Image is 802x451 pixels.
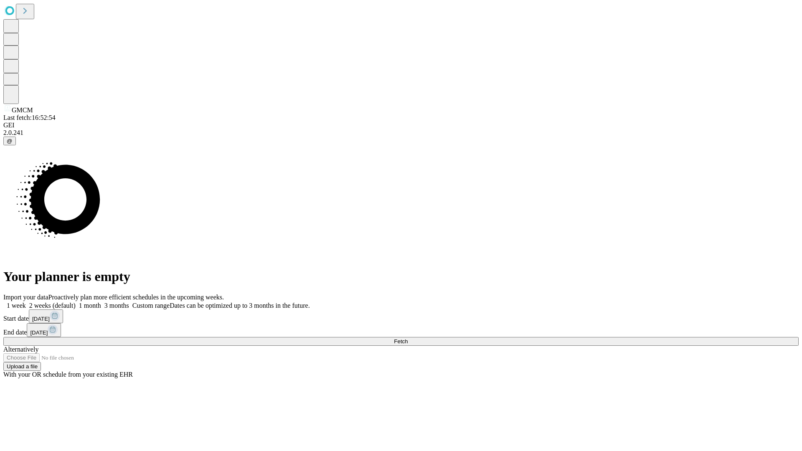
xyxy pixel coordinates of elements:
[79,302,101,309] span: 1 month
[32,316,50,322] span: [DATE]
[3,294,48,301] span: Import your data
[29,302,76,309] span: 2 weeks (default)
[3,337,799,346] button: Fetch
[3,269,799,284] h1: Your planner is empty
[30,329,48,336] span: [DATE]
[3,371,133,378] span: With your OR schedule from your existing EHR
[3,114,56,121] span: Last fetch: 16:52:54
[170,302,310,309] span: Dates can be optimized up to 3 months in the future.
[3,362,41,371] button: Upload a file
[104,302,129,309] span: 3 months
[27,323,61,337] button: [DATE]
[132,302,170,309] span: Custom range
[12,106,33,114] span: GMCM
[3,309,799,323] div: Start date
[3,137,16,145] button: @
[3,122,799,129] div: GEI
[3,323,799,337] div: End date
[29,309,63,323] button: [DATE]
[3,346,38,353] span: Alternatively
[394,338,408,345] span: Fetch
[7,302,26,309] span: 1 week
[3,129,799,137] div: 2.0.241
[48,294,224,301] span: Proactively plan more efficient schedules in the upcoming weeks.
[7,138,13,144] span: @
